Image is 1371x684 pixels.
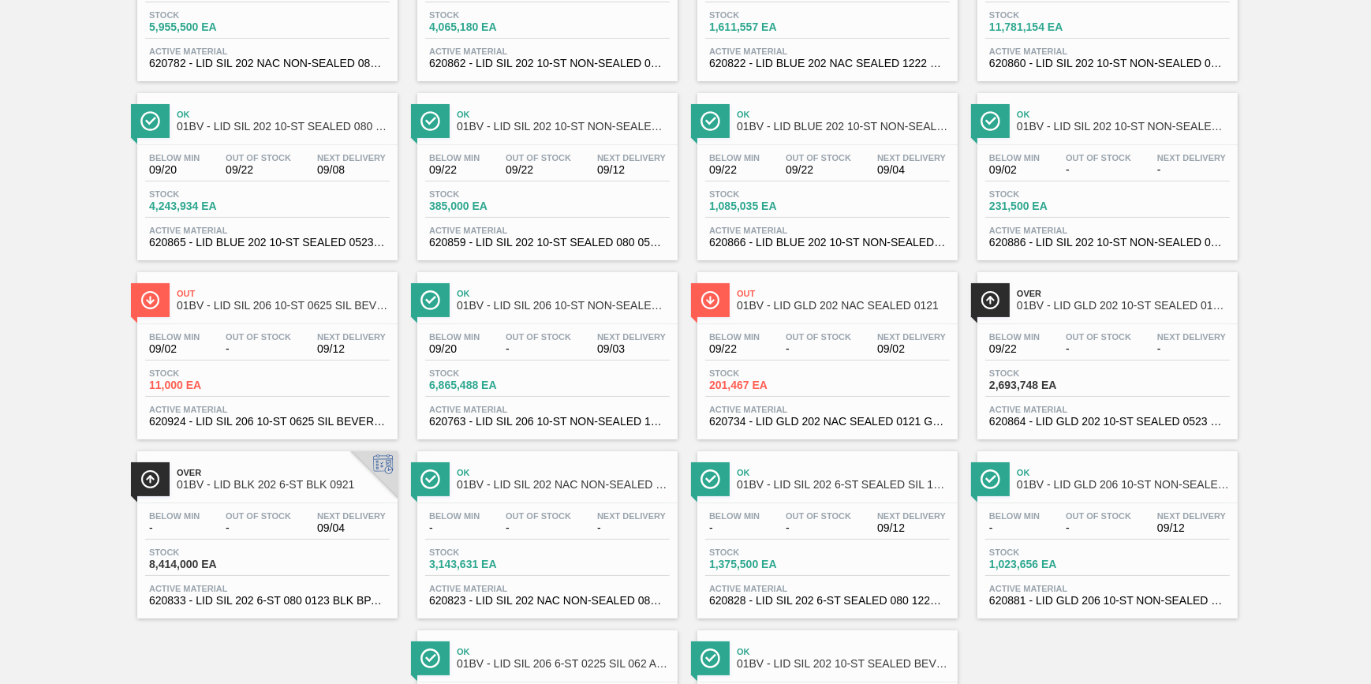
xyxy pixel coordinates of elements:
a: ÍconeOk01BV - LID SIL 202 10-ST NON-SEALED 088 0824 SIBelow Min09/22Out Of Stock09/22Next Deliver... [405,81,685,260]
span: 620822 - LID BLUE 202 NAC SEALED 1222 BLU DIE EPO [709,58,946,69]
span: Out Of Stock [786,153,851,163]
span: 620886 - LID SIL 202 10-ST NON-SEALED 080 0524 PN [989,237,1226,249]
span: Active Material [429,584,666,593]
span: Ok [177,110,390,119]
a: ÍconeOk01BV - LID SIL 202 10-ST NON-SEALED 080 1118 PNBelow Min09/02Out Of Stock-Next Delivery-St... [966,81,1246,260]
span: 09/02 [877,343,946,355]
span: 01BV - LID GLD 202 10-ST SEALED 0121 GLD BALL 0 [1017,300,1230,312]
span: 620866 - LID BLUE 202 10-ST NON-SEALED 0523 BLU D [709,237,946,249]
span: 09/08 [317,164,386,176]
span: Out Of Stock [786,511,851,521]
span: - [149,522,200,534]
a: ÍconeOk01BV - LID SIL 202 6-ST SEALED SIL 1021Below Min-Out Of Stock-Next Delivery09/12Stock1,375... [685,439,966,619]
span: Stock [709,548,820,557]
span: - [597,522,666,534]
span: Stock [429,368,540,378]
a: ÍconeOk01BV - LID GLD 206 10-ST NON-SEALED 0121 GLD BABelow Min-Out Of Stock-Next Delivery09/12St... [966,439,1246,619]
span: Stock [989,548,1100,557]
span: 620823 - LID SIL 202 NAC NON-SEALED 080 1222 RED [429,595,666,607]
span: 09/22 [786,164,851,176]
span: 09/12 [877,522,946,534]
span: Next Delivery [317,511,386,521]
span: 620864 - LID GLD 202 10-ST SEALED 0523 GLD MCC 06 [989,416,1226,428]
span: 09/22 [989,343,1040,355]
span: Active Material [149,47,386,56]
span: Over [1017,289,1230,298]
span: Below Min [149,511,200,521]
img: Ícone [420,111,440,131]
span: 620859 - LID SIL 202 10-ST SEALED 080 0523 SIL 06 [429,237,666,249]
span: Stock [149,548,260,557]
span: 09/12 [1157,522,1226,534]
span: 1,611,557 EA [709,21,820,33]
span: 11,000 EA [149,379,260,391]
span: Ok [457,110,670,119]
img: Ícone [140,469,160,489]
img: Ícone [420,290,440,310]
a: ÍconeOk01BV - LID SIL 202 10-ST SEALED 080 0618 ULT 06Below Min09/20Out Of Stock09/22Next Deliver... [125,81,405,260]
span: Active Material [429,47,666,56]
span: 01BV - LID SIL 206 10-ST 0625 SIL BEVERAGE W 06 [177,300,390,312]
span: Active Material [149,584,386,593]
span: - [1066,164,1131,176]
span: Next Delivery [597,511,666,521]
span: Stock [709,10,820,20]
img: Ícone [420,469,440,489]
span: 09/04 [317,522,386,534]
span: Ok [737,468,950,477]
span: 201,467 EA [709,379,820,391]
img: Ícone [981,290,1000,310]
span: Below Min [429,153,480,163]
span: 620924 - LID SIL 206 10-ST 0625 SIL BEVERAGE W 06 [149,416,386,428]
span: 5,955,500 EA [149,21,260,33]
span: Stock [429,189,540,199]
span: Out Of Stock [1066,153,1131,163]
span: 01BV - LID SIL 202 10-ST NON-SEALED 088 0824 SI [457,121,670,133]
span: 09/03 [597,343,666,355]
span: 09/20 [149,164,200,176]
span: Ok [737,647,950,656]
span: Active Material [989,226,1226,235]
span: 620860 - LID SIL 202 10-ST NON-SEALED 080 0523 SI [989,58,1226,69]
a: ÍconeOk01BV - LID BLUE 202 10-ST NON-SEALED BLU 0322Below Min09/22Out Of Stock09/22Next Delivery0... [685,81,966,260]
span: 8,414,000 EA [149,559,260,570]
span: 1,023,656 EA [989,559,1100,570]
span: Next Delivery [1157,332,1226,342]
span: Active Material [709,226,946,235]
span: Active Material [709,405,946,414]
span: 01BV - LID SIL 202 10-ST SEALED BEVERAGE WGT [737,658,950,670]
span: Below Min [709,332,760,342]
span: Active Material [709,584,946,593]
span: Below Min [709,153,760,163]
span: Below Min [149,332,200,342]
span: Active Material [989,584,1226,593]
span: Stock [989,10,1100,20]
span: 01BV - LID SIL 202 10-ST SEALED 080 0618 ULT 06 [177,121,390,133]
span: 09/02 [989,164,1040,176]
span: Active Material [429,405,666,414]
span: Below Min [989,332,1040,342]
span: - [786,522,851,534]
span: - [226,522,291,534]
span: Next Delivery [1157,511,1226,521]
span: 01BV - LID SIL 202 10-ST NON-SEALED 080 1118 PN [1017,121,1230,133]
span: Next Delivery [317,153,386,163]
span: Out [737,289,950,298]
img: Ícone [700,111,720,131]
span: Active Material [149,226,386,235]
span: 620828 - LID SIL 202 6-ST SEALED 080 1222 SIL BPA [709,595,946,607]
span: Stock [989,189,1100,199]
span: 6,865,488 EA [429,379,540,391]
span: Over [177,468,390,477]
span: Out Of Stock [1066,332,1131,342]
span: Next Delivery [317,332,386,342]
span: Out Of Stock [506,153,571,163]
span: 01BV - LID SIL 206 6-ST 0225 SIL 062 ABICNL 03 [457,658,670,670]
span: Stock [429,10,540,20]
span: - [506,522,571,534]
span: Active Material [149,405,386,414]
span: Stock [149,10,260,20]
span: - [226,343,291,355]
a: ÍconeOk01BV - LID SIL 202 NAC NON-SEALED 080 0215 REDBelow Min-Out Of Stock-Next Delivery-Stock3,... [405,439,685,619]
span: 01BV - LID SIL 206 10-ST NON-SEALED 1218 GRN 20 [457,300,670,312]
